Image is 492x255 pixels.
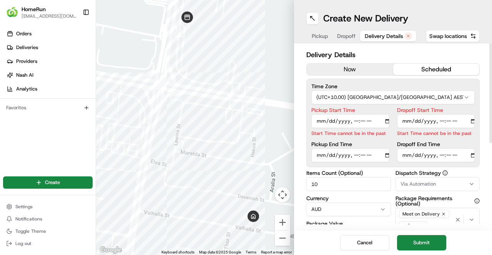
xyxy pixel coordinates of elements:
[393,64,480,75] button: scheduled
[306,196,391,201] label: Currency
[261,250,292,254] a: Report a map error
[246,250,256,254] a: Terms
[306,221,391,226] label: Package Value
[311,84,475,89] label: Time Zone
[429,32,467,40] span: Swap locations
[16,30,32,37] span: Orders
[3,55,96,67] a: Providers
[3,28,96,40] a: Orders
[98,245,123,255] img: Google
[397,235,446,250] button: Submit
[426,30,480,42] button: Swap locations
[340,235,389,250] button: Cancel
[15,240,31,247] span: Log out
[474,198,480,204] button: Package Requirements (Optional)
[3,238,93,249] button: Log out
[396,208,480,232] button: Meet on Delivery+ 1 more
[3,176,93,189] button: Create
[3,201,93,212] button: Settings
[22,13,76,19] button: [EMAIL_ADDRESS][DOMAIN_NAME]
[275,230,290,246] button: Zoom out
[307,64,393,75] button: now
[402,211,440,217] span: Meet on Delivery
[306,170,391,176] label: Items Count (Optional)
[275,187,290,202] button: Map camera controls
[45,179,60,186] span: Create
[396,196,480,206] label: Package Requirements (Optional)
[396,177,480,191] button: Via Automation
[365,32,403,40] span: Delivery Details
[275,215,290,230] button: Zoom in
[311,130,389,137] p: Start Time cannot be in the past
[3,83,96,95] a: Analytics
[306,177,391,191] input: Enter number of items
[3,3,80,21] button: HomeRunHomeRun[EMAIL_ADDRESS][DOMAIN_NAME]
[16,72,33,79] span: Nash AI
[22,5,46,13] button: HomeRun
[3,102,93,114] div: Favorites
[98,245,123,255] a: Open this area in Google Maps (opens a new window)
[199,250,241,254] span: Map data ©2025 Google
[397,107,475,113] label: Dropoff Start Time
[399,221,427,230] div: + 1 more
[3,41,96,54] a: Deliveries
[442,170,448,176] button: Dispatch Strategy
[311,107,389,113] label: Pickup Start Time
[397,141,475,147] label: Dropoff End Time
[3,214,93,224] button: Notifications
[396,170,480,176] label: Dispatch Strategy
[3,226,93,237] button: Toggle Theme
[337,32,356,40] span: Dropoff
[3,69,96,81] a: Nash AI
[16,86,37,92] span: Analytics
[311,141,389,147] label: Pickup End Time
[397,130,475,137] p: Start Time cannot be in the past
[401,181,436,188] span: Via Automation
[15,204,33,210] span: Settings
[16,44,38,51] span: Deliveries
[15,216,42,222] span: Notifications
[312,32,328,40] span: Pickup
[16,58,37,65] span: Providers
[161,250,194,255] button: Keyboard shortcuts
[6,6,18,18] img: HomeRun
[15,228,46,234] span: Toggle Theme
[306,49,480,60] h2: Delivery Details
[323,12,408,25] h1: Create New Delivery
